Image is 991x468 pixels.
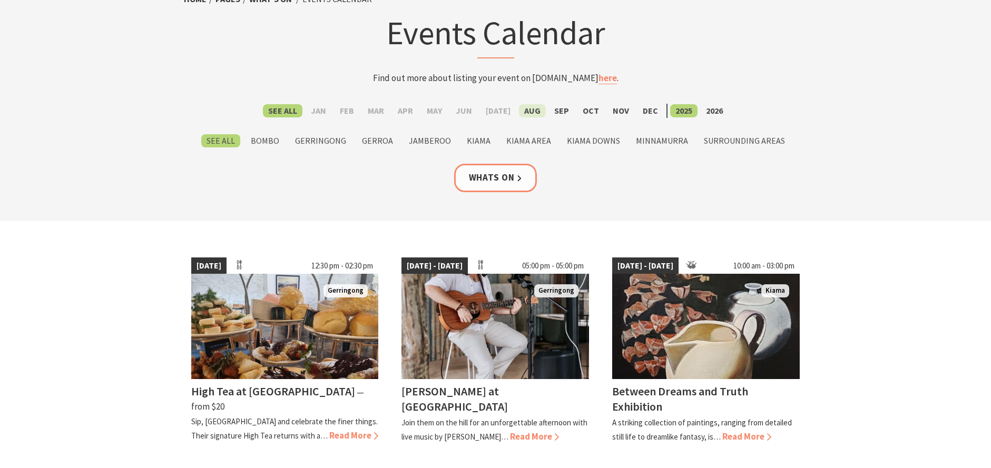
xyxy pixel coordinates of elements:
label: Minnamurra [631,134,693,147]
label: Bombo [246,134,284,147]
label: May [421,104,447,117]
label: Mar [362,104,389,117]
label: Oct [577,104,604,117]
label: See All [201,134,240,147]
span: Read More [329,430,378,441]
a: here [598,72,617,84]
label: Aug [519,104,546,117]
span: [DATE] - [DATE] [401,257,468,274]
span: [DATE] [191,257,227,274]
img: Tayvin Martins [401,274,589,379]
label: Surrounding Areas [699,134,790,147]
label: Dec [637,104,663,117]
label: 2025 [670,104,698,117]
label: Nov [607,104,634,117]
label: Jun [450,104,477,117]
label: Jan [306,104,331,117]
h4: [PERSON_NAME] at [GEOGRAPHIC_DATA] [401,384,508,414]
span: Gerringong [534,284,578,297]
label: Apr [393,104,418,117]
a: [DATE] 12:30 pm - 02:30 pm High Tea Gerringong High Tea at [GEOGRAPHIC_DATA] ⁠— from $20 Sip, [GE... [191,257,379,444]
span: 12:30 pm - 02:30 pm [306,257,378,274]
label: Kiama Downs [562,134,625,147]
img: High Tea [191,274,379,379]
span: Read More [722,431,771,442]
label: [DATE] [480,104,516,117]
p: Sip, [GEOGRAPHIC_DATA] and celebrate the finer things. Their signature High Tea returns with a… [191,416,378,441]
p: Join them on the hill for an unforgettable afternoon with live music by [PERSON_NAME]… [401,417,587,442]
label: Feb [335,104,359,117]
h4: High Tea at [GEOGRAPHIC_DATA] [191,384,355,399]
h1: Events Calendar [289,12,702,58]
span: 10:00 am - 03:00 pm [728,257,800,274]
label: Gerringong [290,134,351,147]
span: Gerringong [323,284,368,297]
a: Whats On [454,164,537,192]
a: [DATE] - [DATE] 05:00 pm - 05:00 pm Tayvin Martins Gerringong [PERSON_NAME] at [GEOGRAPHIC_DATA] ... [401,257,589,444]
label: See All [263,104,302,117]
label: 2026 [701,104,728,117]
a: [DATE] - [DATE] 10:00 am - 03:00 pm Kiama Between Dreams and Truth Exhibition A striking collecti... [612,257,800,444]
label: Kiama [462,134,496,147]
p: Find out more about listing your event on [DOMAIN_NAME] . [289,71,702,85]
span: [DATE] - [DATE] [612,257,679,274]
label: Kiama Area [501,134,556,147]
span: Kiama [761,284,789,297]
span: Read More [510,431,559,442]
label: Gerroa [357,134,398,147]
h4: Between Dreams and Truth Exhibition [612,384,748,414]
label: Jamberoo [404,134,456,147]
label: Sep [549,104,574,117]
span: 05:00 pm - 05:00 pm [517,257,589,274]
p: A striking collection of paintings, ranging from detailed still life to dreamlike fantasy, is… [612,417,792,442]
